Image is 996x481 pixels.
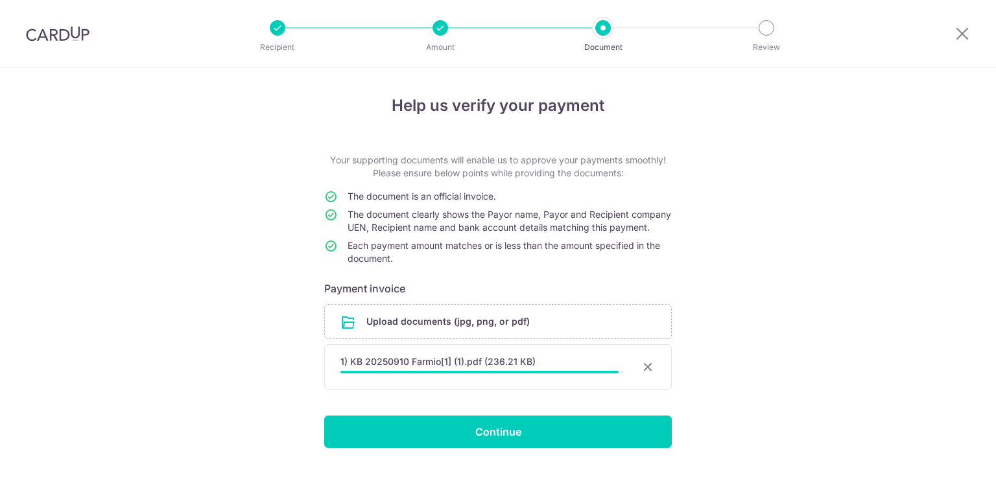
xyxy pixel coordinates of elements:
div: Upload documents (jpg, png, or pdf) [324,304,672,339]
div: 98% [340,371,619,373]
span: Each payment amount matches or is less than the amount specified in the document. [348,240,660,264]
p: Recipient [230,41,326,54]
p: Amount [392,41,488,54]
input: Continue [324,416,672,448]
span: The document is an official invoice. [348,191,496,202]
h6: Payment invoice [324,281,672,296]
p: Your supporting documents will enable us to approve your payments smoothly! Please ensure below p... [324,154,672,180]
iframe: Opens a widget where you can find more information [913,442,983,475]
h4: Help us verify your payment [324,94,672,117]
p: Review [718,41,814,54]
span: The document clearly shows the Payor name, Payor and Recipient company UEN, Recipient name and ba... [348,209,671,233]
div: 1) KB 20250910 Farmio[1] (1).pdf (236.21 KB) [340,355,624,368]
p: Document [555,41,651,54]
img: CardUp [26,26,89,41]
